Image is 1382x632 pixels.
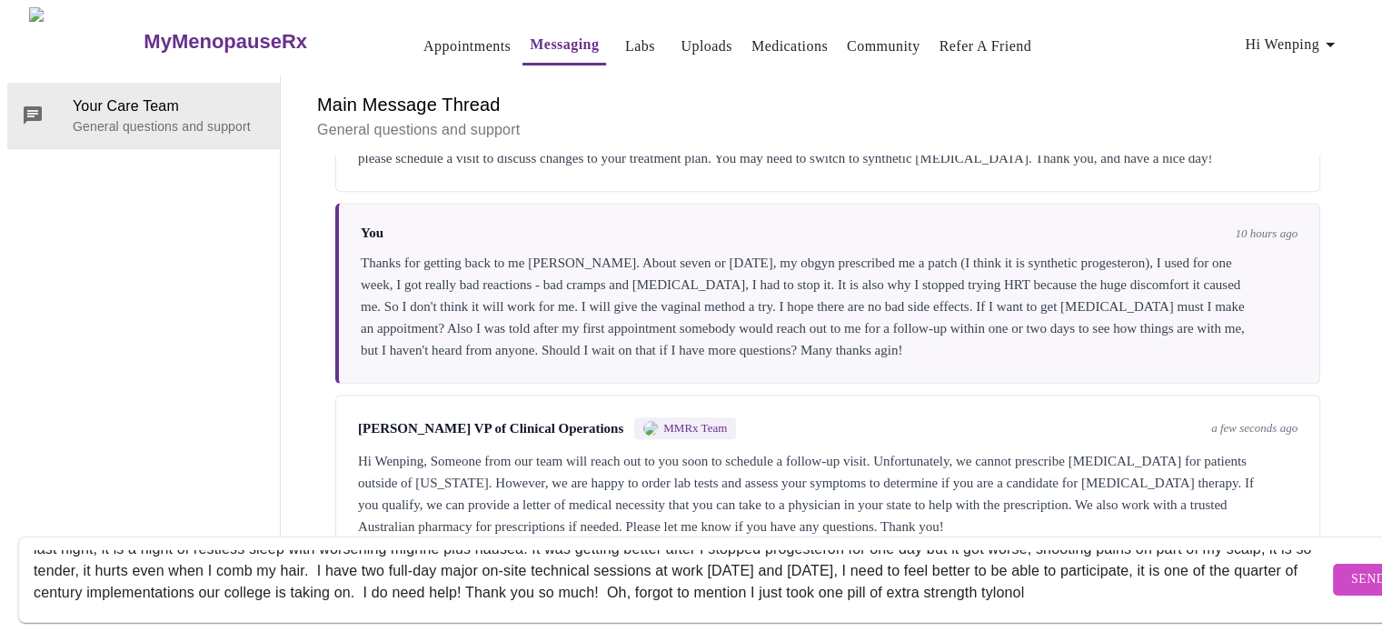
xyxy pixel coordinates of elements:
p: General questions and support [73,117,265,135]
a: MyMenopauseRx [142,10,380,74]
span: a few seconds ago [1211,421,1297,436]
button: Messaging [522,26,606,65]
a: Messaging [530,32,599,57]
div: Hi Wenping, Someone from our team will reach out to you soon to schedule a follow-up visit. Unfor... [358,450,1297,537]
button: Uploads [673,28,740,65]
span: You [361,226,383,241]
span: Hi Wenping [1245,32,1341,57]
img: MyMenopauseRx Logo [29,7,142,75]
button: Hi Wenping [1238,26,1348,63]
div: Thanks for getting back to me [PERSON_NAME]. About seven or [DATE], my obgyn prescribed me a patc... [361,252,1297,361]
div: Your Care TeamGeneral questions and support [7,83,280,148]
a: Medications [751,34,828,59]
button: Community [840,28,928,65]
button: Refer a Friend [932,28,1039,65]
button: Labs [611,28,669,65]
a: Refer a Friend [940,34,1032,59]
button: Appointments [416,28,518,65]
h6: Main Message Thread [317,90,1338,119]
span: 10 hours ago [1235,226,1297,241]
span: [PERSON_NAME] VP of Clinical Operations [358,421,623,436]
textarea: Send a message about your appointment [34,550,1328,608]
span: MMRx Team [663,421,727,436]
h3: MyMenopauseRx [144,30,307,54]
a: Uploads [681,34,732,59]
p: General questions and support [317,119,1338,141]
a: Labs [625,34,655,59]
span: Your Care Team [73,95,265,117]
a: Community [847,34,920,59]
a: Appointments [423,34,511,59]
button: Medications [744,28,835,65]
img: MMRX [643,421,658,436]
